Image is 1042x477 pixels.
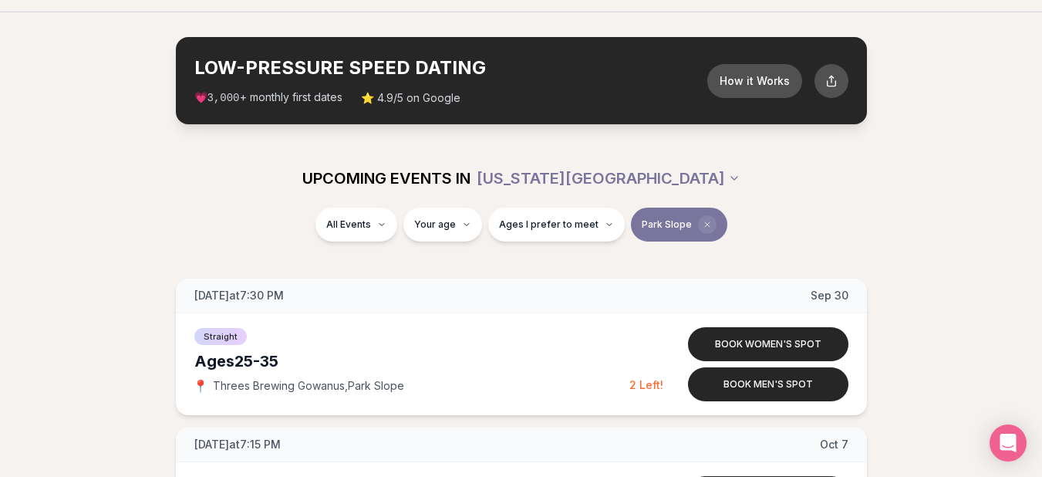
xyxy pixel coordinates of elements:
span: ⭐ 4.9/5 on Google [361,90,460,106]
span: Your age [414,218,456,231]
h2: LOW-PRESSURE SPEED DATING [194,56,707,80]
span: 💗 + monthly first dates [194,90,342,106]
button: Ages I prefer to meet [488,208,625,242]
span: 2 Left! [629,378,663,391]
button: How it Works [707,64,802,98]
span: UPCOMING EVENTS IN [302,167,470,189]
span: [DATE] at 7:15 PM [194,437,281,452]
div: Ages 25-35 [194,350,629,372]
span: [DATE] at 7:30 PM [194,288,284,303]
span: 3,000 [207,92,240,104]
span: Ages I prefer to meet [499,218,599,231]
span: Clear borough filter [698,215,717,234]
button: All Events [315,208,397,242]
span: Straight [194,328,247,345]
span: Threes Brewing Gowanus , Park Slope [213,378,404,394]
button: Park SlopeClear borough filter [631,208,727,242]
button: Book women's spot [688,327,848,361]
button: Your age [403,208,482,242]
span: All Events [326,218,371,231]
span: Oct 7 [820,437,848,452]
button: Book men's spot [688,367,848,401]
button: [US_STATE][GEOGRAPHIC_DATA] [477,161,740,195]
span: Sep 30 [811,288,848,303]
span: 📍 [194,380,207,392]
span: Park Slope [642,218,692,231]
div: Open Intercom Messenger [990,425,1027,462]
